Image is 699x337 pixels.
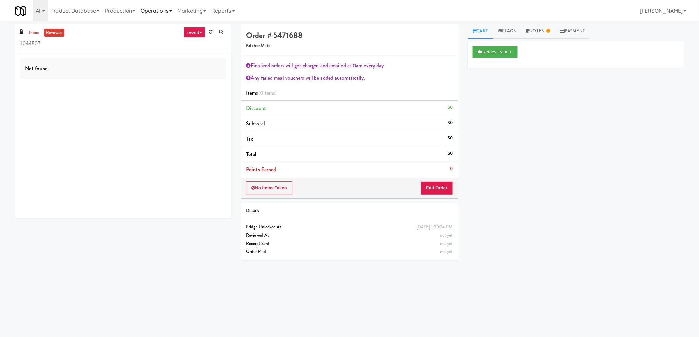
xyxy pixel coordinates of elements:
[246,240,453,248] div: Receipt Sent
[448,150,453,158] div: $0
[555,24,590,39] a: Payment
[258,89,277,97] span: (0 )
[440,232,453,238] span: not yet
[246,207,453,215] div: Details
[246,166,276,173] span: Points Earned
[246,151,257,158] span: Total
[416,223,453,231] div: [DATE] 1:30:34 PM
[246,231,453,240] div: Reviewed At
[246,181,292,195] button: No Items Taken
[440,248,453,254] span: not yet
[448,119,453,127] div: $0
[20,38,226,50] input: Search vision orders
[246,43,453,48] h5: KitchenMate
[468,24,493,39] a: Cart
[246,73,453,83] div: Any failed meal vouchers will be added automatically.
[448,103,453,112] div: $0
[25,65,49,72] span: Not found.
[246,31,453,40] h4: Order # 5471688
[421,181,453,195] button: Edit Order
[246,248,453,256] div: Order Paid
[184,27,206,38] a: recent
[15,5,26,17] img: Micromart
[450,165,453,173] div: 0
[27,29,41,37] a: inbox
[246,135,253,143] span: Tax
[246,61,453,71] div: Finalized orders will get charged and emailed at 11am every day.
[246,223,453,231] div: Fridge Unlocked At
[246,89,276,97] span: Items
[448,134,453,142] div: $0
[246,120,265,127] span: Subtotal
[521,24,555,39] a: Notes
[44,29,65,37] a: reviewed
[473,46,518,58] button: Retrieve Video
[263,89,275,97] ng-pluralize: items
[246,104,266,112] span: Discount
[440,240,453,247] span: not yet
[493,24,521,39] a: Flags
